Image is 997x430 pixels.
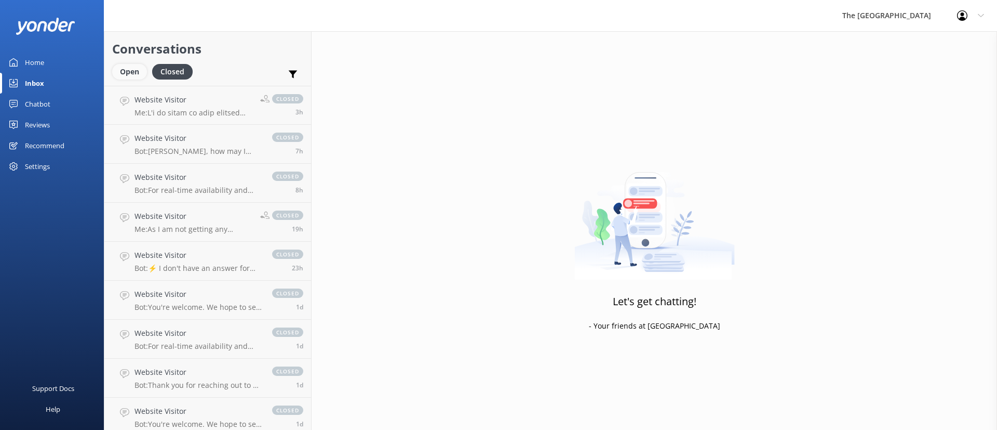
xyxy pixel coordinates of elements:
span: closed [272,133,303,142]
a: Website VisitorMe:As I am not getting any response, I will now close this chatbox. Please feel fr... [104,203,311,242]
span: closed [272,172,303,181]
h2: Conversations [112,39,303,59]
span: closed [272,406,303,415]
a: Website VisitorBot:[PERSON_NAME], how may I help you?closed7h [104,125,311,164]
p: Bot: For real-time availability and accommodation bookings, please visit [URL][DOMAIN_NAME]. [134,186,262,195]
span: Aug 22 2025 11:16am (UTC -10:00) Pacific/Honolulu [295,186,303,194]
p: Bot: You're welcome. We hope to see you at The [GEOGRAPHIC_DATA] soon! [134,303,262,312]
span: Aug 21 2025 06:28pm (UTC -10:00) Pacific/Honolulu [296,303,303,311]
img: yonder-white-logo.png [16,18,75,35]
h4: Website Visitor [134,133,262,144]
a: Website VisitorBot:⚡ I don't have an answer for that in my knowledge base. Please try and rephras... [104,242,311,281]
p: Bot: You're welcome. We hope to see you at The [GEOGRAPHIC_DATA] soon! [134,420,262,429]
img: artwork of a man stealing a conversation from at giant smartphone [574,150,735,280]
span: Aug 22 2025 04:20pm (UTC -10:00) Pacific/Honolulu [295,108,303,116]
div: Recommend [25,135,64,156]
a: Open [112,66,152,77]
span: Aug 21 2025 01:38pm (UTC -10:00) Pacific/Honolulu [296,381,303,389]
p: Bot: [PERSON_NAME], how may I help you? [134,147,262,156]
span: Aug 22 2025 12:54pm (UTC -10:00) Pacific/Honolulu [295,147,303,155]
span: Aug 21 2025 03:57pm (UTC -10:00) Pacific/Honolulu [296,342,303,350]
div: Help [46,399,60,420]
h4: Website Visitor [134,289,262,300]
span: Aug 21 2025 11:21am (UTC -10:00) Pacific/Honolulu [296,420,303,428]
span: Aug 21 2025 08:00pm (UTC -10:00) Pacific/Honolulu [292,264,303,272]
h3: Let's get chatting! [613,293,696,310]
h4: Website Visitor [134,211,252,222]
h4: Website Visitor [134,367,262,378]
p: Me: As I am not getting any response, I will now close this chatbox. Please feel free to reach ou... [134,225,252,234]
div: Settings [25,156,50,177]
h4: Website Visitor [134,406,262,417]
span: Aug 22 2025 12:18am (UTC -10:00) Pacific/Honolulu [292,225,303,233]
a: Website VisitorBot:Thank you for reaching out to us at The [GEOGRAPHIC_DATA] for more information... [104,359,311,398]
div: Closed [152,64,193,80]
h4: Website Visitor [134,328,262,339]
div: Home [25,52,44,73]
div: Reviews [25,114,50,135]
div: Open [112,64,147,80]
h4: Website Visitor [134,250,262,261]
p: - Your friends at [GEOGRAPHIC_DATA] [589,320,720,332]
span: closed [272,211,303,220]
span: closed [272,367,303,376]
div: Chatbot [25,94,50,114]
p: Bot: ⚡ I don't have an answer for that in my knowledge base. Please try and rephrase your questio... [134,264,262,273]
p: Me: L'i do sitam co adip elitsed doe te inc utl ETDOL magnaal/enima mini ven quis nostrud. Ex ull... [134,108,252,118]
a: Website VisitorBot:For real-time availability and accommodation bookings, please visit [URL][DOMA... [104,320,311,359]
p: Bot: For real-time availability and accommodation bookings, please visit [URL][DOMAIN_NAME]. If y... [134,342,262,351]
span: closed [272,328,303,337]
span: closed [272,289,303,298]
div: Support Docs [32,378,74,399]
a: Website VisitorBot:For real-time availability and accommodation bookings, please visit [URL][DOMA... [104,164,311,203]
p: Bot: Thank you for reaching out to us at The [GEOGRAPHIC_DATA] for more information on our beauti... [134,381,262,390]
h4: Website Visitor [134,172,262,183]
a: Website VisitorBot:You're welcome. We hope to see you at The [GEOGRAPHIC_DATA] soon!closed1d [104,281,311,320]
span: closed [272,250,303,259]
div: Inbox [25,73,44,94]
a: Website VisitorMe:L'i do sitam co adip elitsed doe te inc utl ETDOL magnaal/enima mini ven quis n... [104,86,311,125]
span: closed [272,94,303,103]
a: Closed [152,66,198,77]
h4: Website Visitor [134,94,252,106]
